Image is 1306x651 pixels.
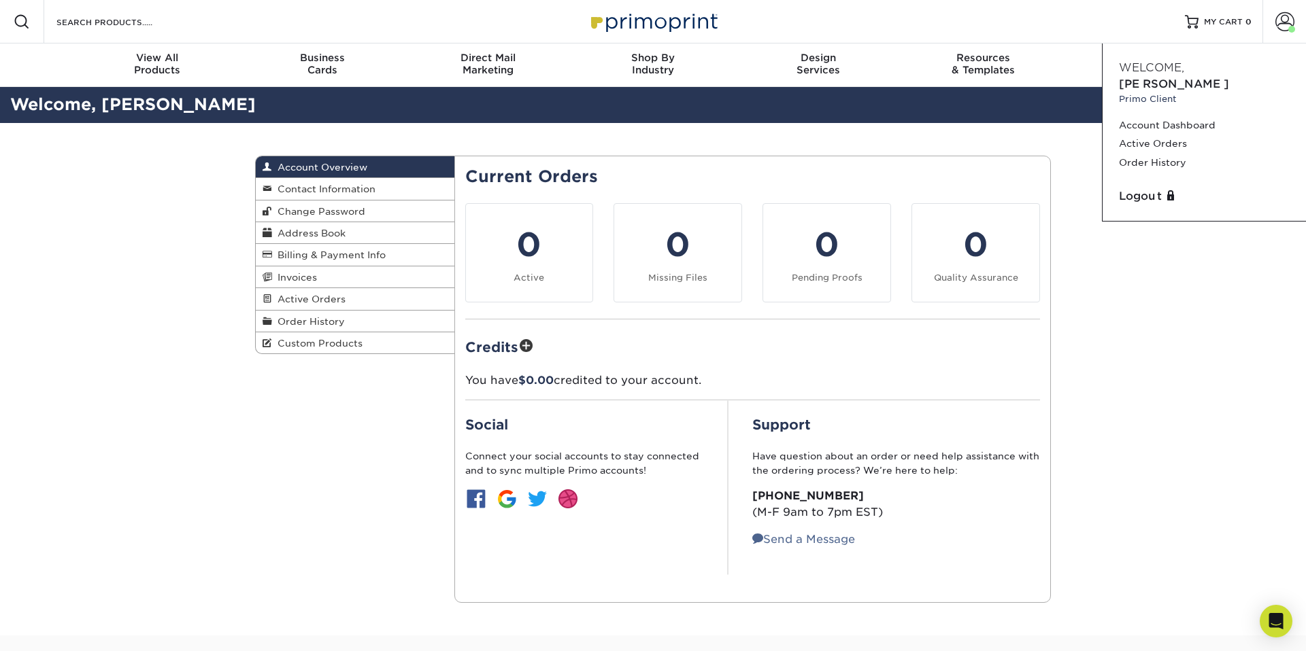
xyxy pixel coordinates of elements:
small: Quality Assurance [934,272,1018,283]
a: Send a Message [752,533,855,546]
a: 0 Pending Proofs [763,203,891,302]
span: Shop By [571,52,736,64]
div: 0 [622,220,733,269]
a: 0 Active [465,203,594,302]
a: Logout [1119,188,1290,205]
div: & Support [1066,52,1231,76]
a: Billing & Payment Info [256,244,454,266]
div: & Templates [901,52,1066,76]
a: Active Orders [256,288,454,310]
a: Account Dashboard [1119,116,1290,135]
span: Direct Mail [405,52,571,64]
span: [PERSON_NAME] [1119,77,1229,90]
span: 0 [1245,17,1252,27]
div: 0 [920,220,1031,269]
a: BusinessCards [240,43,405,87]
h2: Social [465,417,703,433]
small: Active [514,272,544,283]
a: Order History [1119,154,1290,172]
a: Contact Information [256,178,454,200]
span: $0.00 [518,374,554,387]
a: Direct MailMarketing [405,43,571,87]
h2: Credits [465,336,1041,357]
span: Billing & Payment Info [272,249,386,260]
span: Contact [1066,52,1231,64]
a: 0 Quality Assurance [911,203,1040,302]
span: Resources [901,52,1066,64]
a: Resources& Templates [901,43,1066,87]
div: Marketing [405,52,571,76]
div: 0 [474,220,585,269]
strong: [PHONE_NUMBER] [752,489,864,502]
a: DesignServices [735,43,901,87]
div: Open Intercom Messenger [1260,605,1292,637]
img: Primoprint [585,7,721,36]
small: Missing Files [648,272,707,283]
img: btn-twitter.jpg [526,488,548,510]
span: Change Password [272,206,365,217]
span: Design [735,52,901,64]
span: Invoices [272,272,317,283]
p: Have question about an order or need help assistance with the ordering process? We’re here to help: [752,449,1040,477]
span: Active Orders [272,294,346,304]
img: btn-dribbble.jpg [557,488,579,510]
img: btn-google.jpg [496,488,518,510]
img: btn-facebook.jpg [465,488,487,510]
span: Welcome, [1119,61,1184,74]
a: Change Password [256,200,454,222]
a: Custom Products [256,332,454,353]
span: Account Overview [272,162,367,173]
span: MY CART [1204,16,1243,28]
a: 0 Missing Files [614,203,742,302]
span: Custom Products [272,338,363,349]
div: Industry [571,52,736,76]
p: Connect your social accounts to stay connected and to sync multiple Primo accounts! [465,449,703,477]
a: Contact& Support [1066,43,1231,87]
input: SEARCH PRODUCTS..... [55,14,188,30]
a: Shop ByIndustry [571,43,736,87]
span: Business [240,52,405,64]
span: Order History [272,316,345,327]
div: 0 [771,220,882,269]
small: Pending Proofs [792,272,863,283]
div: Services [735,52,901,76]
h2: Support [752,417,1040,433]
p: You have credited to your account. [465,372,1041,389]
iframe: Google Customer Reviews [3,610,116,646]
span: View All [75,52,240,64]
a: Account Overview [256,156,454,178]
span: Contact Information [272,183,375,194]
a: View AllProducts [75,43,240,87]
h2: Current Orders [465,167,1041,187]
p: (M-F 9am to 7pm EST) [752,488,1040,521]
div: Cards [240,52,405,76]
a: Active Orders [1119,135,1290,153]
a: Order History [256,311,454,332]
small: Primo Client [1119,92,1290,105]
span: Address Book [272,228,346,239]
a: Address Book [256,222,454,244]
div: Products [75,52,240,76]
a: Invoices [256,266,454,288]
